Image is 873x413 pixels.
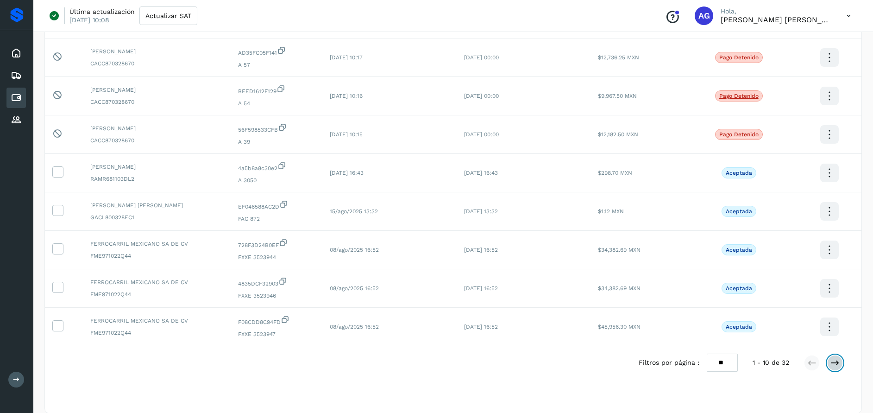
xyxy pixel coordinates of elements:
[238,315,314,326] span: F08CDD8C94FD
[238,99,314,108] span: A 54
[238,215,314,223] span: FAC 872
[69,16,109,24] p: [DATE] 10:08
[598,131,638,138] span: $12,182.50 MXN
[719,131,759,138] p: Pago detenido
[464,247,498,253] span: [DATE] 16:52
[139,6,197,25] button: Actualizar SAT
[464,208,498,215] span: [DATE] 13:32
[726,247,752,253] p: Aceptada
[90,252,223,260] span: FME971022Q44
[598,93,637,99] span: $9,967.50 MXN
[238,292,314,300] span: FXXE 3523946
[238,84,314,95] span: BEED1612F129
[69,7,135,16] p: Última actualización
[238,277,314,288] span: 4835DCF32903
[330,54,363,61] span: [DATE] 10:17
[145,13,191,19] span: Actualizar SAT
[330,131,363,138] span: [DATE] 10:15
[90,163,223,171] span: [PERSON_NAME]
[90,278,223,286] span: FERROCARRIL MEXICANO SA DE CV
[719,93,759,99] p: Pago detenido
[598,324,641,330] span: $45,956.30 MXN
[721,15,832,24] p: Abigail Gonzalez Leon
[90,240,223,248] span: FERROCARRIL MEXICANO SA DE CV
[90,136,223,145] span: CACC870328670
[6,43,26,64] div: Inicio
[598,208,624,215] span: $1.12 MXN
[90,213,223,222] span: GACL800328EC1
[330,170,364,176] span: [DATE] 16:43
[464,93,499,99] span: [DATE] 00:00
[464,170,498,176] span: [DATE] 16:43
[726,170,752,176] p: Aceptada
[464,131,499,138] span: [DATE] 00:00
[464,285,498,292] span: [DATE] 16:52
[238,61,314,69] span: A 57
[90,98,223,106] span: CACC870328670
[598,285,641,292] span: $34,382.69 MXN
[90,124,223,133] span: [PERSON_NAME]
[90,59,223,68] span: CACC870328670
[90,201,223,210] span: [PERSON_NAME] [PERSON_NAME]
[6,110,26,130] div: Proveedores
[90,47,223,56] span: [PERSON_NAME]
[6,65,26,86] div: Embarques
[238,330,314,338] span: FXXE 3523947
[330,208,378,215] span: 15/ago/2025 13:32
[238,123,314,134] span: 56F598533CFB
[90,175,223,183] span: RAMR681103DL2
[598,247,641,253] span: $34,382.69 MXN
[6,88,26,108] div: Cuentas por pagar
[90,86,223,94] span: [PERSON_NAME]
[726,208,752,215] p: Aceptada
[753,358,789,368] span: 1 - 10 de 32
[330,93,363,99] span: [DATE] 10:16
[719,54,759,61] p: Pago detenido
[464,54,499,61] span: [DATE] 00:00
[238,253,314,261] span: FXXE 3523944
[238,46,314,57] span: AD35FC05F141
[238,238,314,249] span: 728F3D24B0EF
[330,247,379,253] span: 08/ago/2025 16:52
[238,138,314,146] span: A 39
[639,358,699,368] span: Filtros por página :
[330,324,379,330] span: 08/ago/2025 16:52
[598,170,632,176] span: $298.70 MXN
[330,285,379,292] span: 08/ago/2025 16:52
[90,329,223,337] span: FME971022Q44
[90,317,223,325] span: FERROCARRIL MEXICANO SA DE CV
[238,176,314,184] span: A 3050
[726,285,752,292] p: Aceptada
[238,161,314,172] span: 4a5b8a8c30e2
[464,324,498,330] span: [DATE] 16:52
[721,7,832,15] p: Hola,
[90,290,223,299] span: FME971022Q44
[238,200,314,211] span: EF046588AC2D
[726,324,752,330] p: Aceptada
[598,54,639,61] span: $12,736.25 MXN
